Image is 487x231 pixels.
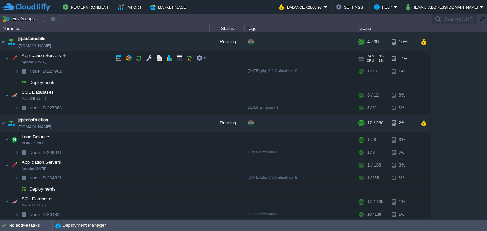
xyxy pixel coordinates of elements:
img: AMDAwAAAACH5BAEAAAAALAAAAAABAAEAAAICRAEAOw== [15,209,19,220]
span: [DATE]-php-8.3.6-almalinux-9 [248,175,297,179]
img: AMDAwAAAACH5BAEAAAAALAAAAAABAAEAAAICRAEAOw== [0,114,6,132]
div: Running [210,32,245,51]
div: 1 / 8 [367,133,376,147]
div: 12 / 280 [367,114,383,132]
span: Application Servers [21,53,62,59]
div: Tags [245,24,356,32]
img: AMDAwAAAACH5BAEAAAAALAAAAAABAAEAAAICRAEAOw== [15,172,19,183]
img: AMDAwAAAACH5BAEAAAAALAAAAAABAAEAAAICRAEAOw== [15,184,19,194]
span: Apache [DATE] [22,60,46,64]
a: SQL DatabasesMariaDB 11.2.2 [21,196,55,201]
img: AMDAwAAAACH5BAEAAAAALAAAAAABAAEAAAICRAEAOw== [9,133,19,147]
span: 11.2.2-almalinux-9 [248,212,278,216]
button: Settings [336,3,365,11]
img: AMDAwAAAACH5BAEAAAAALAAAAAABAAEAAAICRAEAOw== [5,52,9,66]
div: 10 / 136 [367,195,383,209]
img: AMDAwAAAACH5BAEAAAAALAAAAAABAAEAAAICRAEAOw== [19,77,29,88]
span: 1.28.0-almalinux-9 [248,150,278,154]
button: Env Groups [2,14,37,24]
div: 1 / 136 [367,172,379,183]
div: 1% [392,209,414,220]
a: Application ServersApache [DATE] [21,160,62,165]
img: AMDAwAAAACH5BAEAAAAALAAAAAABAAEAAAICRAEAOw== [19,66,29,77]
img: AMDAwAAAACH5BAEAAAAALAAAAAABAAEAAAICRAEAOw== [6,114,16,132]
div: No active tasks [9,220,52,231]
span: 11.4.5-almalinux-9 [248,105,278,109]
img: AMDAwAAAACH5BAEAAAAALAAAAAABAAEAAAICRAEAOw== [15,147,19,158]
a: Load BalancerNGINX 1.28.0 [21,134,52,139]
span: 249041 [29,149,63,155]
img: AMDAwAAAACH5BAEAAAAALAAAAAABAAEAAAICRAEAOw== [15,102,19,113]
div: 1 / 18 [367,66,377,77]
span: [DATE]-php-8.4.7-almalinux-9 [248,69,297,73]
span: Apache [DATE] [22,167,46,171]
div: 1% [392,195,414,209]
iframe: chat widget [458,203,480,224]
div: 3 / 12 [367,102,377,113]
a: [DOMAIN_NAME] [18,42,51,49]
div: 14% [392,52,414,66]
img: AMDAwAAAACH5BAEAAAAALAAAAAABAAEAAAICRAEAOw== [15,77,19,88]
div: 3% [392,172,414,183]
span: Node ID: [29,150,47,155]
button: Balance ₹2868.97 [279,3,324,11]
span: 227962 [29,68,63,74]
button: Deployment Manager [55,222,106,229]
div: Usage [357,24,430,32]
img: AMDAwAAAACH5BAEAAAAALAAAAAABAAEAAAICRAEAOw== [5,158,9,172]
span: Node ID: [29,212,47,217]
img: AMDAwAAAACH5BAEAAAAALAAAAAABAAEAAAICRAEAOw== [5,195,9,209]
span: Application Servers [21,159,62,165]
span: 204822 [29,211,63,217]
span: Node ID: [29,175,47,180]
div: Running [210,114,245,132]
div: 6% [392,102,414,113]
img: CloudJiffy [2,3,50,11]
span: CPU [367,59,374,63]
button: [EMAIL_ADDRESS][DOMAIN_NAME] [406,3,480,11]
img: AMDAwAAAACH5BAEAAAAALAAAAAABAAEAAAICRAEAOw== [19,102,29,113]
div: 3 / 12 [367,88,379,102]
a: Application ServersApache [DATE] [21,53,62,58]
a: jrpautomobile [18,35,45,42]
a: Node ID:227963 [29,105,63,111]
span: SQL Databases [21,89,55,95]
div: 3% [392,158,414,172]
div: 3% [392,133,414,147]
span: Node ID: [29,105,47,110]
img: AMDAwAAAACH5BAEAAAAALAAAAAABAAEAAAICRAEAOw== [19,172,29,183]
span: SQL Databases [21,196,55,202]
div: 10% [392,32,414,51]
span: 204821 [29,175,63,181]
img: AMDAwAAAACH5BAEAAAAALAAAAAABAAEAAAICRAEAOw== [19,147,29,158]
img: AMDAwAAAACH5BAEAAAAALAAAAAABAAEAAAICRAEAOw== [9,88,19,102]
span: Load Balancer [21,134,52,140]
div: 4 / 30 [367,32,379,51]
span: Node ID: [29,69,47,74]
a: Deployments [29,186,57,192]
div: Name [1,24,209,32]
span: Deployments [29,79,57,85]
span: RAM [367,54,374,59]
span: 3% [377,54,384,59]
a: jrpconstruction [18,116,48,123]
div: 1 / 136 [367,158,381,172]
button: Marketplace [150,3,188,11]
img: AMDAwAAAACH5BAEAAAAALAAAAAABAAEAAAICRAEAOw== [19,184,29,194]
img: AMDAwAAAACH5BAEAAAAALAAAAAABAAEAAAICRAEAOw== [15,66,19,77]
div: 3% [392,147,414,158]
button: Help [374,3,394,11]
img: AMDAwAAAACH5BAEAAAAALAAAAAABAAEAAAICRAEAOw== [9,195,19,209]
img: AMDAwAAAACH5BAEAAAAALAAAAAABAAEAAAICRAEAOw== [9,158,19,172]
div: 14% [392,66,414,77]
div: 2% [392,114,414,132]
div: Status [210,24,244,32]
img: AMDAwAAAACH5BAEAAAAALAAAAAABAAEAAAICRAEAOw== [5,133,9,147]
div: 10 / 136 [367,209,381,220]
img: AMDAwAAAACH5BAEAAAAALAAAAAABAAEAAAICRAEAOw== [6,32,16,51]
span: 227963 [29,105,63,111]
span: MariaDB 11.4.5 [22,97,47,101]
